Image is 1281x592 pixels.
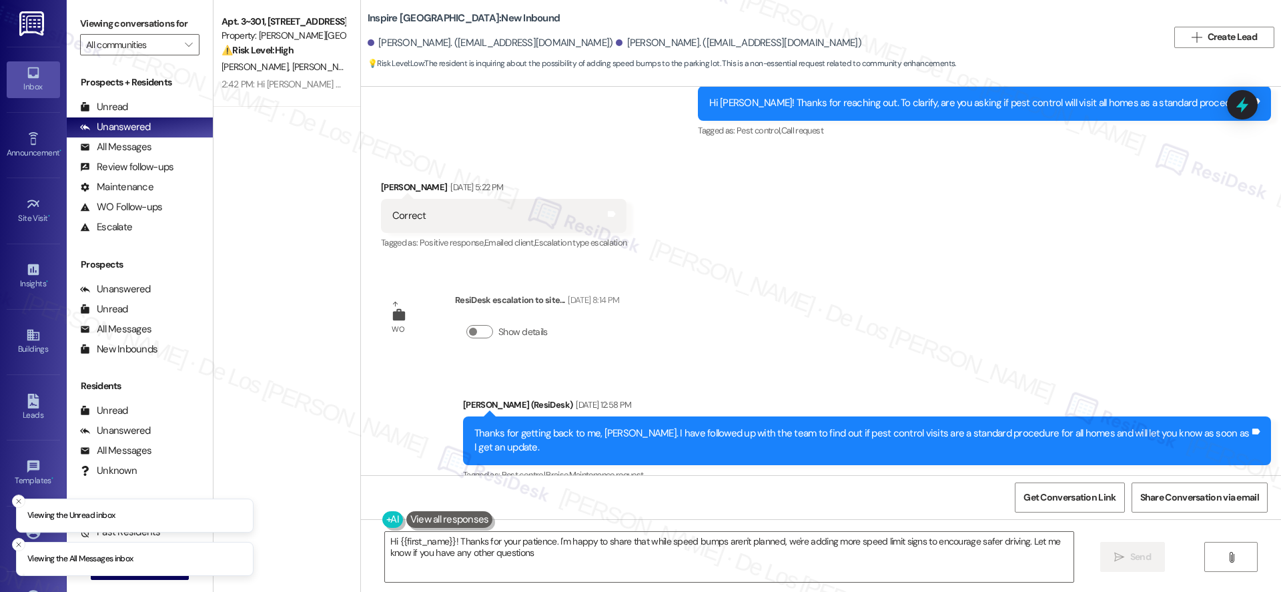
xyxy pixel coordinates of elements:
span: • [59,146,61,156]
span: [PERSON_NAME] [222,61,292,73]
div: [PERSON_NAME] (ResiDesk) [463,398,1271,416]
a: Insights • [7,258,60,294]
span: • [51,474,53,483]
div: [PERSON_NAME]. ([EMAIL_ADDRESS][DOMAIN_NAME]) [616,36,861,50]
span: Praise , [546,469,568,481]
a: Leads [7,390,60,426]
div: Prospects + Residents [67,75,213,89]
div: Thanks for getting back to me, [PERSON_NAME]. I have followed up with the team to find out if pes... [474,426,1250,455]
button: Close toast [12,495,25,508]
div: New Inbounds [80,342,157,356]
span: Positive response , [420,237,484,248]
input: All communities [86,34,178,55]
div: Unknown [80,464,137,478]
div: Tagged as: [698,121,1271,140]
textarea: Hi {{first_name}}! Thanks for your patience. I'm happy to share that while speed bumps aren't pla... [385,532,1074,582]
i:  [1226,552,1236,563]
div: [DATE] 12:58 PM [572,398,631,412]
a: Inbox [7,61,60,97]
div: Unanswered [80,120,151,134]
img: ResiDesk Logo [19,11,47,36]
div: Review follow-ups [80,160,173,174]
a: Site Visit • [7,193,60,229]
div: [PERSON_NAME] [381,180,627,199]
span: Pest control , [502,469,546,481]
strong: 💡 Risk Level: Low [368,58,424,69]
p: Viewing the All Messages inbox [27,553,133,565]
i:  [1114,552,1124,563]
span: Call request [781,125,823,136]
div: Prospects [67,258,213,272]
div: All Messages [80,140,151,154]
i:  [1192,32,1202,43]
div: Unread [80,302,128,316]
div: Residents [67,379,213,393]
a: Account [7,521,60,557]
b: Inspire [GEOGRAPHIC_DATA]: New Inbound [368,11,560,25]
div: ResiDesk escalation to site... [455,293,619,312]
button: Close toast [12,538,25,551]
div: WO Follow-ups [80,200,162,214]
div: Maintenance [80,180,153,194]
span: Get Conversation Link [1023,491,1116,505]
span: Emailed client , [484,237,534,248]
span: Send [1130,550,1151,564]
span: Share Conversation via email [1140,491,1259,505]
button: Get Conversation Link [1015,483,1124,513]
span: : The resident is inquiring about the possibility of adding speed bumps to the parking lot. This ... [368,57,956,71]
div: Apt. 3~301, [STREET_ADDRESS] [222,15,345,29]
div: Unanswered [80,424,151,438]
p: Viewing the Unread inbox [27,510,115,522]
div: Correct [392,209,426,223]
a: Buildings [7,324,60,360]
div: All Messages [80,444,151,458]
span: Escalation type escalation [534,237,626,248]
strong: ⚠️ Risk Level: High [222,44,294,56]
span: [PERSON_NAME] [292,61,358,73]
div: Unread [80,100,128,114]
span: Maintenance request [569,469,644,481]
div: Hi [PERSON_NAME]! Thanks for reaching out. To clarify, are you asking if pest control will visit ... [709,96,1250,110]
button: Send [1100,542,1165,572]
div: Escalate [80,220,132,234]
div: Unanswered [80,282,151,296]
div: Property: [PERSON_NAME][GEOGRAPHIC_DATA] Apartments [222,29,345,43]
span: • [48,212,50,221]
span: • [46,277,48,286]
button: Share Conversation via email [1132,483,1268,513]
span: Pest control , [737,125,781,136]
div: All Messages [80,322,151,336]
div: Tagged as: [463,465,1271,485]
span: Create Lead [1208,30,1257,44]
label: Show details [498,325,548,339]
a: Templates • [7,455,60,491]
div: [PERSON_NAME]. ([EMAIL_ADDRESS][DOMAIN_NAME]) [368,36,613,50]
div: Tagged as: [381,233,627,252]
div: WO [392,322,404,336]
div: [DATE] 8:14 PM [564,293,619,307]
div: [DATE] 5:22 PM [447,180,503,194]
button: Create Lead [1174,27,1274,48]
label: Viewing conversations for [80,13,199,34]
div: Unread [80,404,128,418]
i:  [185,39,192,50]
